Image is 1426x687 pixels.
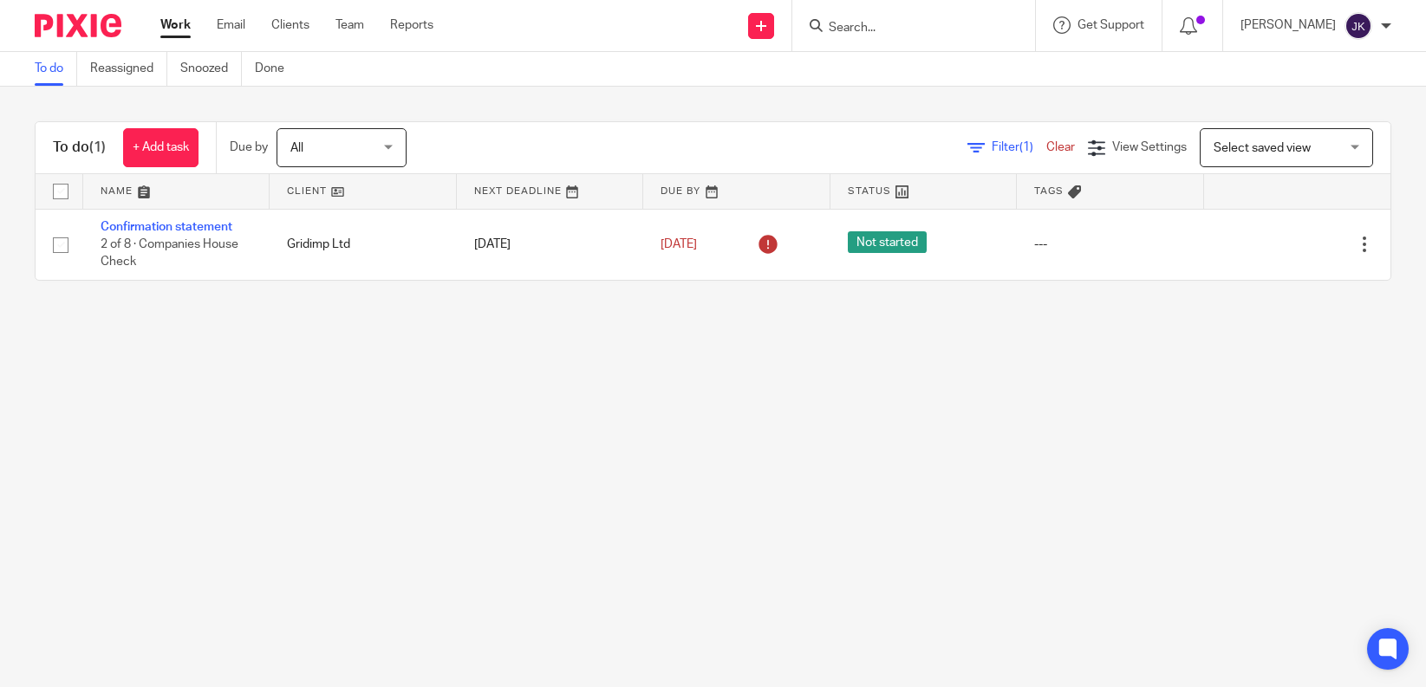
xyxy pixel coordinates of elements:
a: Snoozed [180,52,242,86]
a: Done [255,52,297,86]
span: View Settings [1112,141,1187,153]
a: Reassigned [90,52,167,86]
div: --- [1034,236,1186,253]
span: [DATE] [661,238,697,250]
span: All [290,142,303,154]
span: 2 of 8 · Companies House Check [101,238,238,269]
span: Filter [992,141,1046,153]
span: Tags [1034,186,1064,196]
a: + Add task [123,128,199,167]
h1: To do [53,139,106,157]
a: Reports [390,16,433,34]
p: Due by [230,139,268,156]
span: (1) [89,140,106,154]
img: svg%3E [1345,12,1372,40]
a: Team [335,16,364,34]
img: Pixie [35,14,121,37]
a: Email [217,16,245,34]
a: Clear [1046,141,1075,153]
a: To do [35,52,77,86]
input: Search [827,21,983,36]
a: Confirmation statement [101,221,232,233]
p: [PERSON_NAME] [1240,16,1336,34]
a: Work [160,16,191,34]
span: Not started [848,231,927,253]
span: Select saved view [1214,142,1311,154]
span: Get Support [1078,19,1144,31]
span: (1) [1019,141,1033,153]
td: Gridimp Ltd [270,209,456,280]
a: Clients [271,16,309,34]
td: [DATE] [457,209,643,280]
